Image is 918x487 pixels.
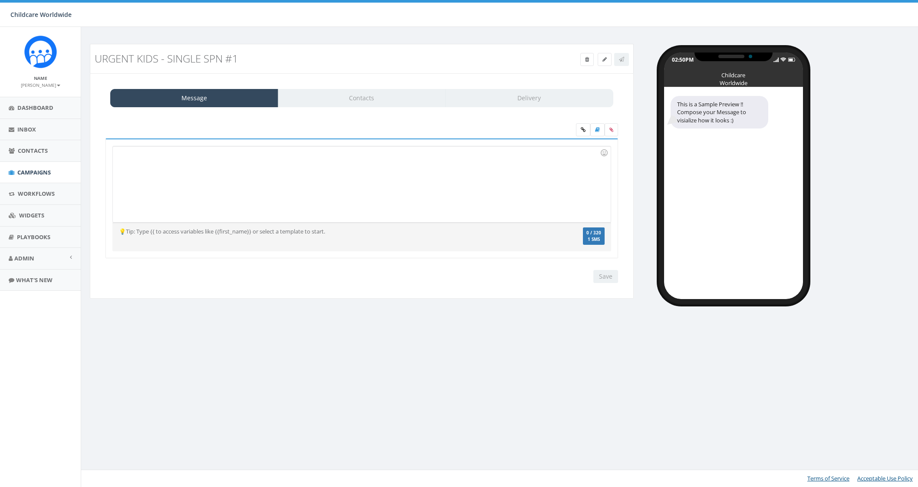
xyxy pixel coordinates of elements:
a: Message [110,89,278,107]
div: Use the TAB key to insert emoji faster [599,148,609,158]
div: This is a Sample Preview !! Compose your Message to visialize how it looks :) [671,96,768,129]
span: Delete Campaign [585,56,589,63]
div: Childcare Worldwide [712,71,755,76]
small: Name [34,75,47,81]
span: Playbooks [17,233,50,241]
label: Insert Template Text [590,123,605,136]
h3: Urgent Kids - Single Spn #1 [95,53,492,64]
span: Attach your media [605,123,618,136]
span: Childcare Worldwide [10,10,72,19]
small: [PERSON_NAME] [21,82,60,88]
span: Contacts [18,147,48,155]
div: 💡Tip: Type {{ to access variables like {{first_name}} or select a template to start. [112,227,528,236]
span: Dashboard [17,104,53,112]
a: Acceptable Use Policy [857,474,913,482]
img: Rally_Corp_Icon.png [24,36,57,68]
a: Terms of Service [807,474,849,482]
span: Admin [14,254,34,262]
span: 1 SMS [586,237,601,242]
span: Inbox [17,125,36,133]
a: [PERSON_NAME] [21,81,60,89]
span: What's New [16,276,53,284]
span: Widgets [19,211,44,219]
span: 0 / 320 [586,230,601,236]
span: Campaigns [17,168,51,176]
span: Workflows [18,190,55,197]
span: Edit Campaign [602,56,607,63]
div: 02:50PM [672,56,694,63]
